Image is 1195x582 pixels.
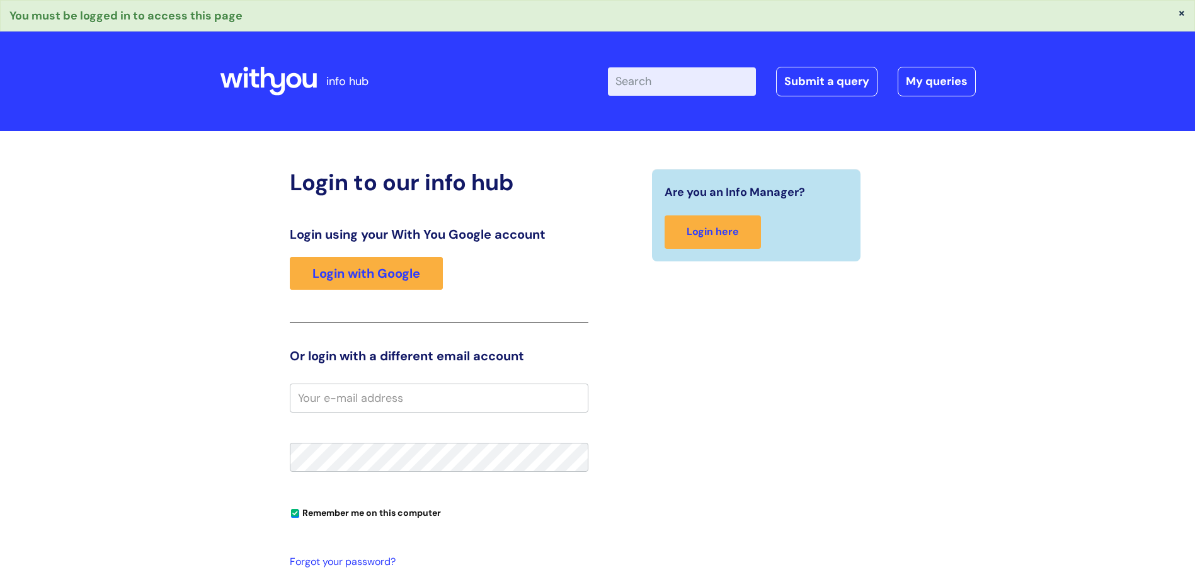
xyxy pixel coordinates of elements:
a: Forgot your password? [290,553,582,571]
input: Search [608,67,756,95]
button: × [1178,7,1186,18]
input: Your e-mail address [290,384,588,413]
a: Login with Google [290,257,443,290]
label: Remember me on this computer [290,505,441,518]
p: info hub [326,71,369,91]
a: Login here [665,215,761,249]
h3: Login using your With You Google account [290,227,588,242]
a: Submit a query [776,67,878,96]
h2: Login to our info hub [290,169,588,196]
input: Remember me on this computer [291,510,299,518]
a: My queries [898,67,976,96]
h3: Or login with a different email account [290,348,588,363]
div: You can uncheck this option if you're logging in from a shared device [290,502,588,522]
span: Are you an Info Manager? [665,182,805,202]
